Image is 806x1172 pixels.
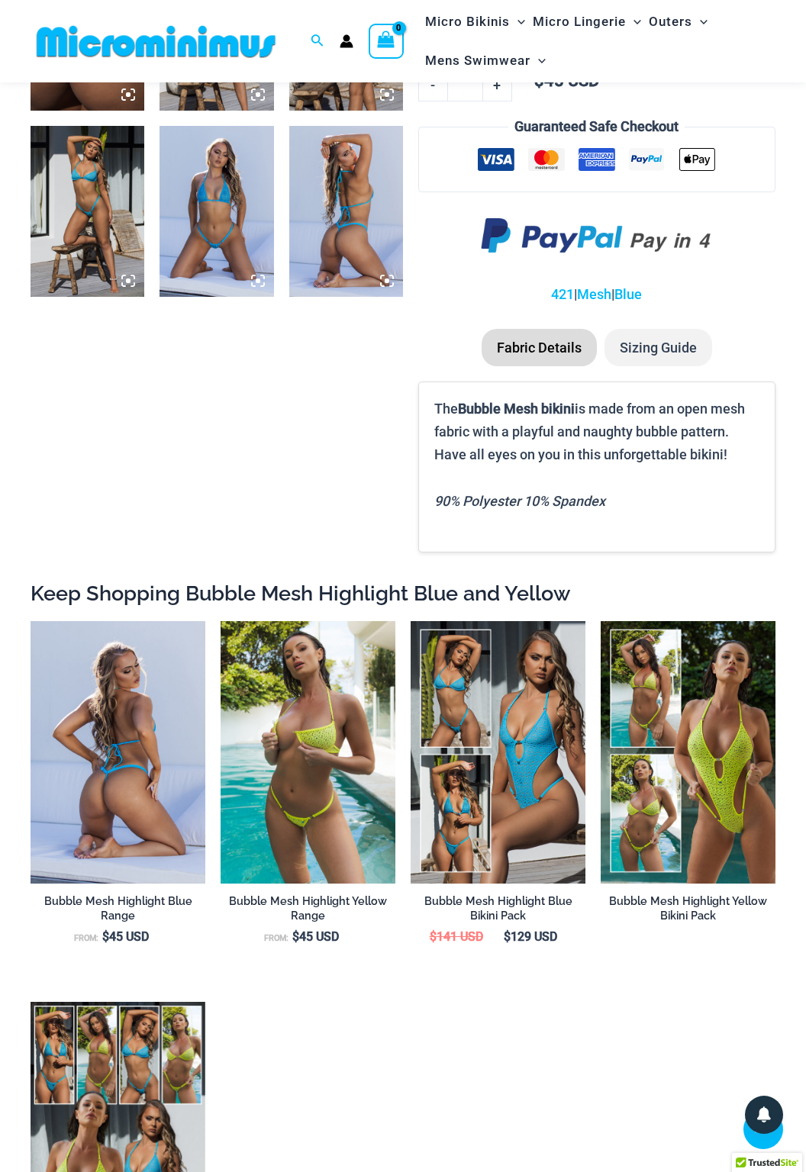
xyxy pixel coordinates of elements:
a: Mesh [577,286,611,302]
img: Bubble Mesh Highlight Blue 309 Tri Top 421 Micro [160,126,273,297]
p: | | [418,283,775,306]
img: MM SHOP LOGO FLAT [31,24,282,59]
bdi: 45 USD [102,929,149,944]
span: From: [74,933,98,943]
a: OutersMenu ToggleMenu Toggle [645,2,711,41]
span: Menu Toggle [692,2,708,41]
img: Bubble Mesh Highlight Blue 309 Tri Top 421 Micro [289,126,403,297]
bdi: 45 USD [534,71,599,90]
bdi: 45 USD [292,929,339,944]
a: Bubble Mesh Highlight Yellow Range [221,894,395,929]
a: View Shopping Cart, empty [369,24,404,59]
span: Micro Lingerie [533,2,626,41]
span: $ [430,929,437,944]
img: Bubble Mesh Highlight Blue 309 Tri Top 421 Micro 04 [31,621,205,884]
h2: Bubble Mesh Highlight Yellow Bikini Pack [601,894,775,922]
span: Mens Swimwear [425,41,530,80]
h2: Bubble Mesh Highlight Blue Range [31,894,205,922]
h2: Keep Shopping Bubble Mesh Highlight Blue and Yellow [31,580,775,607]
a: Bubble Mesh Highlight Yellow 323 Underwire Top 469 Thong 02Bubble Mesh Highlight Yellow 323 Under... [221,621,395,884]
a: Mens SwimwearMenu ToggleMenu Toggle [421,41,550,80]
a: Bubble Mesh Highlight Yellow Bikini Pack [601,894,775,929]
a: Bubble Mesh Ultimate (2)Bubble Mesh Highlight Blue 309 Tri Top 469 Thong 05Bubble Mesh Highlight ... [411,621,585,884]
a: Bubble Mesh Highlight Blue Bikini Pack [411,894,585,929]
h2: Bubble Mesh Highlight Blue Bikini Pack [411,894,585,922]
h2: Bubble Mesh Highlight Yellow Range [221,894,395,922]
b: Bubble Mesh bikini [458,401,575,417]
span: Menu Toggle [510,2,525,41]
span: From: [264,933,289,943]
legend: Guaranteed Safe Checkout [508,115,685,138]
a: Micro LingerieMenu ToggleMenu Toggle [529,2,645,41]
a: Account icon link [340,34,353,48]
img: Bubble Mesh Highlight Blue 323 Underwire Top 421 Micro [31,126,144,297]
img: Bubble Mesh Ultimate (3) [601,621,775,884]
span: Menu Toggle [626,2,641,41]
span: $ [102,929,109,944]
a: Micro BikinisMenu ToggleMenu Toggle [421,2,529,41]
li: Fabric Details [482,329,597,367]
bdi: 129 USD [504,929,557,944]
span: $ [534,71,544,90]
span: $ [504,929,511,944]
a: + [483,69,512,101]
span: Outers [649,2,692,41]
span: Menu Toggle [530,41,546,80]
a: Search icon link [311,32,324,51]
p: The is made from an open mesh fabric with a playful and naughty bubble pattern. Have all eyes on ... [434,398,759,465]
bdi: 141 USD [430,929,483,944]
li: Sizing Guide [604,329,712,367]
i: 90% Polyester 10% Spandex [434,493,605,509]
a: 421 [551,286,574,302]
input: Product quantity [447,69,483,101]
span: $ [292,929,299,944]
a: Bubble Mesh Highlight Blue 309 Tri Top 421 Micro 05Bubble Mesh Highlight Blue 309 Tri Top 421 Mic... [31,621,205,884]
span: Micro Bikinis [425,2,510,41]
a: Bubble Mesh Ultimate (3)Bubble Mesh Highlight Yellow 309 Tri Top 469 Thong 05Bubble Mesh Highligh... [601,621,775,884]
img: Bubble Mesh Highlight Yellow 323 Underwire Top 469 Thong 02 [221,621,395,884]
a: Bubble Mesh Highlight Blue Range [31,894,205,929]
a: - [418,69,447,101]
img: Bubble Mesh Ultimate (2) [411,621,585,884]
a: Blue [614,286,642,302]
